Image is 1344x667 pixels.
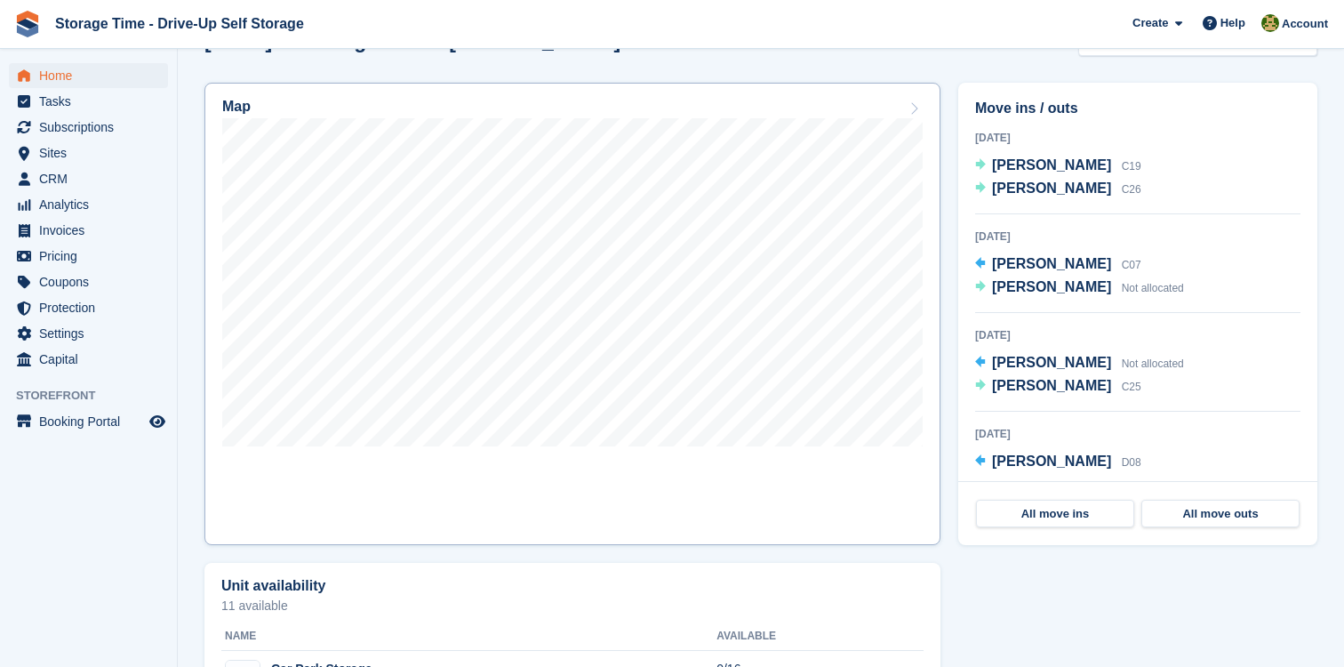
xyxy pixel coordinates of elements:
[9,269,168,294] a: menu
[221,599,924,612] p: 11 available
[975,375,1141,398] a: [PERSON_NAME] C25
[716,623,844,651] th: Available
[14,11,41,37] img: stora-icon-8386f47178a22dfd0bd8f6a31ec36ba5ce8667c1dd55bd0f319d3a0aa187defe.svg
[39,141,146,165] span: Sites
[39,218,146,243] span: Invoices
[9,192,168,217] a: menu
[975,229,1300,245] div: [DATE]
[1122,358,1184,370] span: Not allocated
[39,295,146,320] span: Protection
[48,9,311,38] a: Storage Time - Drive-Up Self Storage
[9,63,168,88] a: menu
[992,355,1111,370] span: [PERSON_NAME]
[221,578,325,594] h2: Unit availability
[39,166,146,191] span: CRM
[9,141,168,165] a: menu
[1132,14,1168,32] span: Create
[975,130,1300,146] div: [DATE]
[1282,15,1328,33] span: Account
[16,387,177,405] span: Storefront
[1122,183,1141,196] span: C26
[9,295,168,320] a: menu
[222,99,251,115] h2: Map
[1220,14,1245,32] span: Help
[992,454,1111,469] span: [PERSON_NAME]
[39,192,146,217] span: Analytics
[992,279,1111,294] span: [PERSON_NAME]
[1122,160,1141,173] span: C19
[975,451,1141,474] a: [PERSON_NAME] D08
[39,321,146,346] span: Settings
[1122,282,1184,294] span: Not allocated
[975,327,1300,343] div: [DATE]
[1141,500,1300,528] a: All move outs
[9,115,168,140] a: menu
[975,98,1300,119] h2: Move ins / outs
[39,115,146,140] span: Subscriptions
[39,244,146,269] span: Pricing
[975,178,1141,201] a: [PERSON_NAME] C26
[992,256,1111,271] span: [PERSON_NAME]
[9,409,168,434] a: menu
[975,155,1141,178] a: [PERSON_NAME] C19
[975,277,1184,300] a: [PERSON_NAME] Not allocated
[221,623,716,651] th: Name
[39,347,146,372] span: Capital
[992,181,1111,196] span: [PERSON_NAME]
[9,244,168,269] a: menu
[39,409,146,434] span: Booking Portal
[39,269,146,294] span: Coupons
[1122,259,1141,271] span: C07
[1122,381,1141,393] span: C25
[9,89,168,114] a: menu
[39,63,146,88] span: Home
[975,426,1300,442] div: [DATE]
[975,253,1141,277] a: [PERSON_NAME] C07
[992,378,1111,393] span: [PERSON_NAME]
[1122,456,1141,469] span: D08
[9,321,168,346] a: menu
[204,83,940,545] a: Map
[976,500,1134,528] a: All move ins
[975,352,1184,375] a: [PERSON_NAME] Not allocated
[1261,14,1279,32] img: Zain Sarwar
[147,411,168,432] a: Preview store
[39,89,146,114] span: Tasks
[9,347,168,372] a: menu
[9,166,168,191] a: menu
[992,157,1111,173] span: [PERSON_NAME]
[9,218,168,243] a: menu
